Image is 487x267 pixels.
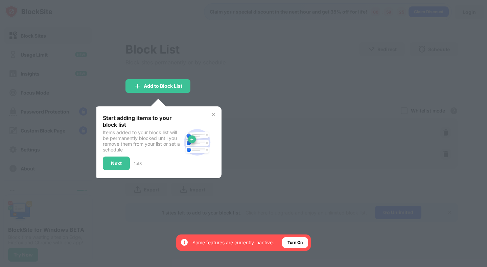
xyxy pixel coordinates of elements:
div: Next [111,161,122,166]
div: Items added to your block list will be permanently blocked until you remove them from your list o... [103,129,181,152]
div: Add to Block List [144,83,182,89]
div: Some features are currently inactive. [192,239,274,246]
div: 1 of 3 [134,161,142,166]
div: Start adding items to your block list [103,115,181,128]
img: error-circle-white.svg [180,238,188,246]
img: block-site.svg [181,126,213,159]
div: Turn On [287,239,303,246]
img: x-button.svg [211,112,216,117]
